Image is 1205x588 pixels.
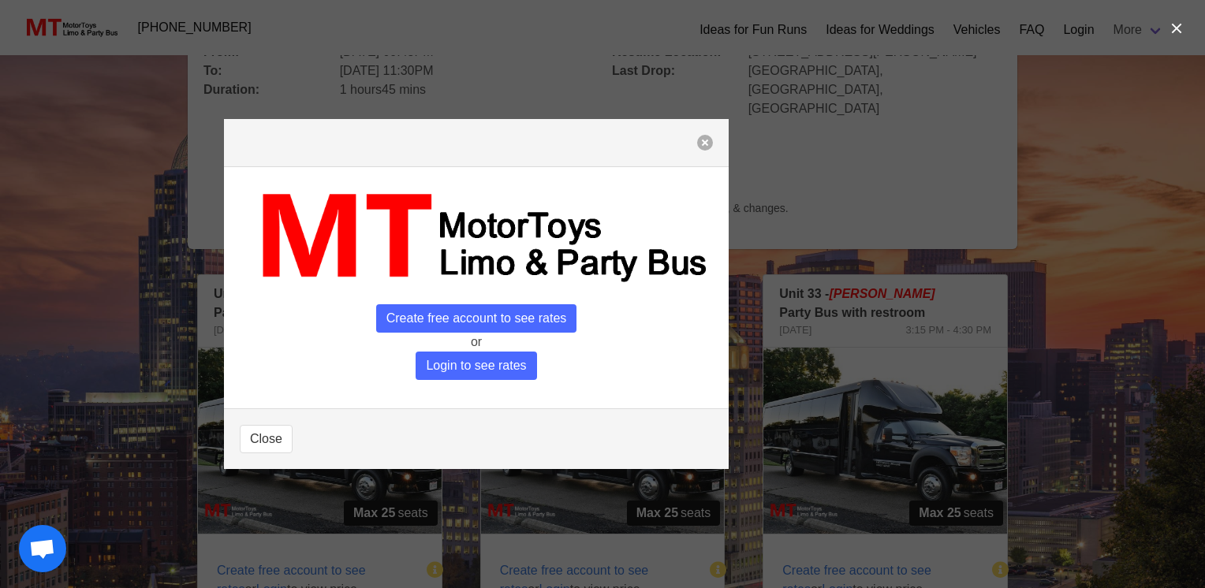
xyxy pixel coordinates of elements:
[240,183,713,291] img: MT_logo_name.png
[240,333,713,352] p: or
[19,525,66,572] a: Open chat
[376,304,577,333] span: Create free account to see rates
[250,430,282,448] span: Close
[416,352,536,380] span: Login to see rates
[240,425,293,453] button: Close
